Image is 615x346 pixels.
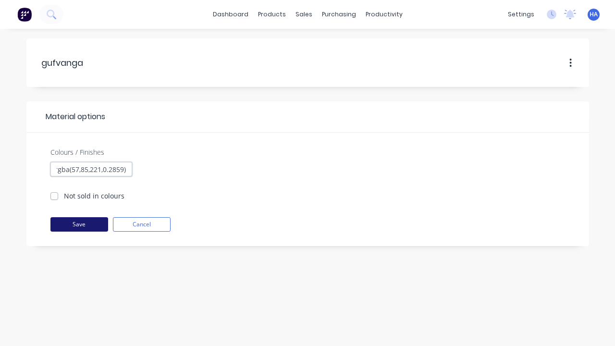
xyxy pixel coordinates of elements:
span: HA [590,10,598,19]
input: Material name [41,56,171,69]
button: Cancel [113,217,171,232]
img: Factory [17,7,32,22]
a: dashboard [208,7,253,22]
button: Save [50,217,108,232]
div: products [253,7,291,22]
div: sales [291,7,317,22]
div: settings [503,7,539,22]
label: Colours / Finishes [50,147,104,157]
div: purchasing [317,7,361,22]
div: productivity [361,7,407,22]
input: Add new colour [50,162,132,176]
label: Not sold in colours [64,191,124,201]
span: Material options [41,111,105,123]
